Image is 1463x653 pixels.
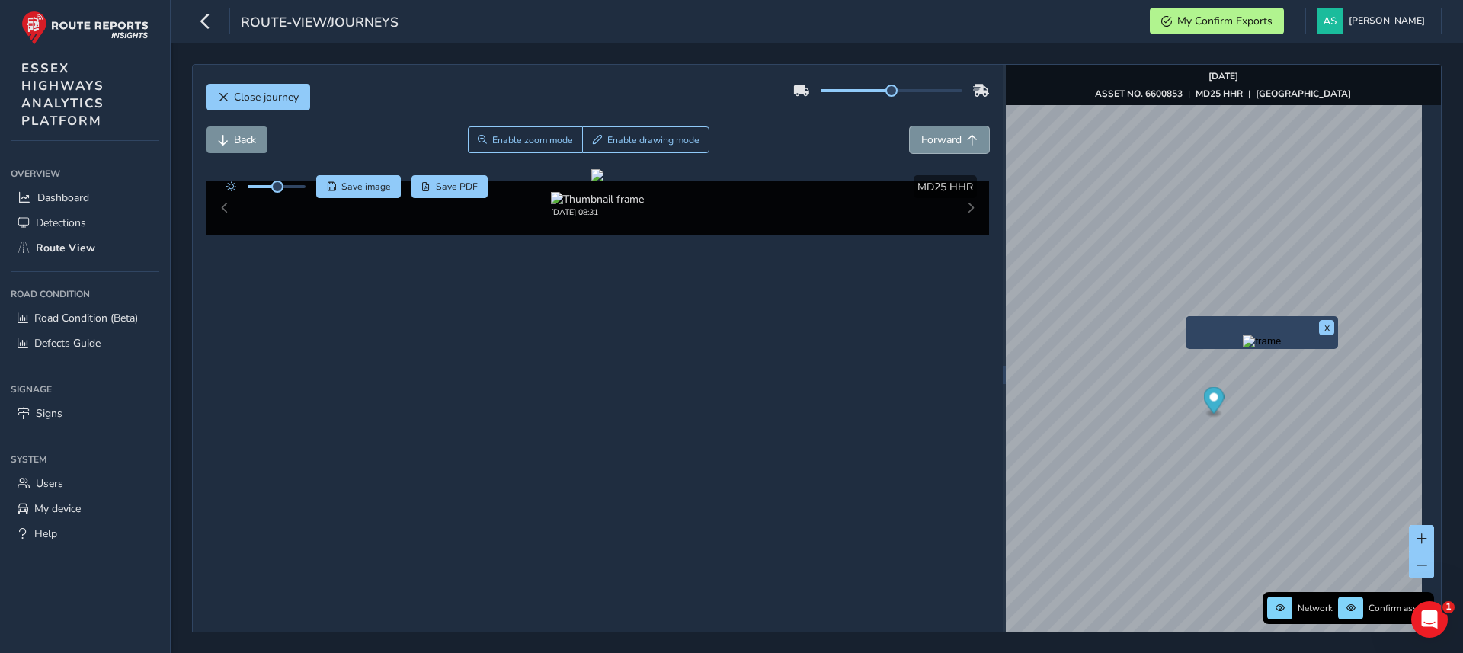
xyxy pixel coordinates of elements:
[1369,602,1429,614] span: Confirm assets
[917,180,973,194] span: MD25 HHR
[910,126,989,153] button: Forward
[11,306,159,331] a: Road Condition (Beta)
[11,378,159,401] div: Signage
[551,206,644,218] div: [DATE] 08:31
[1203,387,1224,418] div: Map marker
[1349,8,1425,34] span: [PERSON_NAME]
[241,13,399,34] span: route-view/journeys
[11,185,159,210] a: Dashboard
[11,331,159,356] a: Defects Guide
[1196,88,1243,100] strong: MD25 HHR
[34,527,57,541] span: Help
[36,216,86,230] span: Detections
[37,190,89,205] span: Dashboard
[341,181,391,193] span: Save image
[436,181,478,193] span: Save PDF
[234,133,256,147] span: Back
[34,336,101,351] span: Defects Guide
[36,241,95,255] span: Route View
[1411,601,1448,638] iframe: Intercom live chat
[234,90,299,104] span: Close journey
[1095,88,1183,100] strong: ASSET NO. 6600853
[1208,70,1238,82] strong: [DATE]
[11,401,159,426] a: Signs
[11,496,159,521] a: My device
[36,406,62,421] span: Signs
[1256,88,1351,100] strong: [GEOGRAPHIC_DATA]
[1150,8,1284,34] button: My Confirm Exports
[492,134,573,146] span: Enable zoom mode
[11,521,159,546] a: Help
[21,59,104,130] span: ESSEX HIGHWAYS ANALYTICS PLATFORM
[21,11,149,45] img: rr logo
[411,175,488,198] button: PDF
[1243,335,1281,347] img: frame
[11,235,159,261] a: Route View
[11,448,159,471] div: System
[206,84,310,110] button: Close journey
[1317,8,1430,34] button: [PERSON_NAME]
[11,471,159,496] a: Users
[1319,320,1334,335] button: x
[206,126,267,153] button: Back
[1442,601,1455,613] span: 1
[36,476,63,491] span: Users
[34,501,81,516] span: My device
[921,133,962,147] span: Forward
[468,126,583,153] button: Zoom
[607,134,699,146] span: Enable drawing mode
[11,283,159,306] div: Road Condition
[1095,88,1351,100] div: | |
[316,175,401,198] button: Save
[582,126,709,153] button: Draw
[1298,602,1333,614] span: Network
[551,192,644,206] img: Thumbnail frame
[1177,14,1273,28] span: My Confirm Exports
[11,210,159,235] a: Detections
[1189,335,1334,345] button: Preview frame
[11,162,159,185] div: Overview
[34,311,138,325] span: Road Condition (Beta)
[1317,8,1343,34] img: diamond-layout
